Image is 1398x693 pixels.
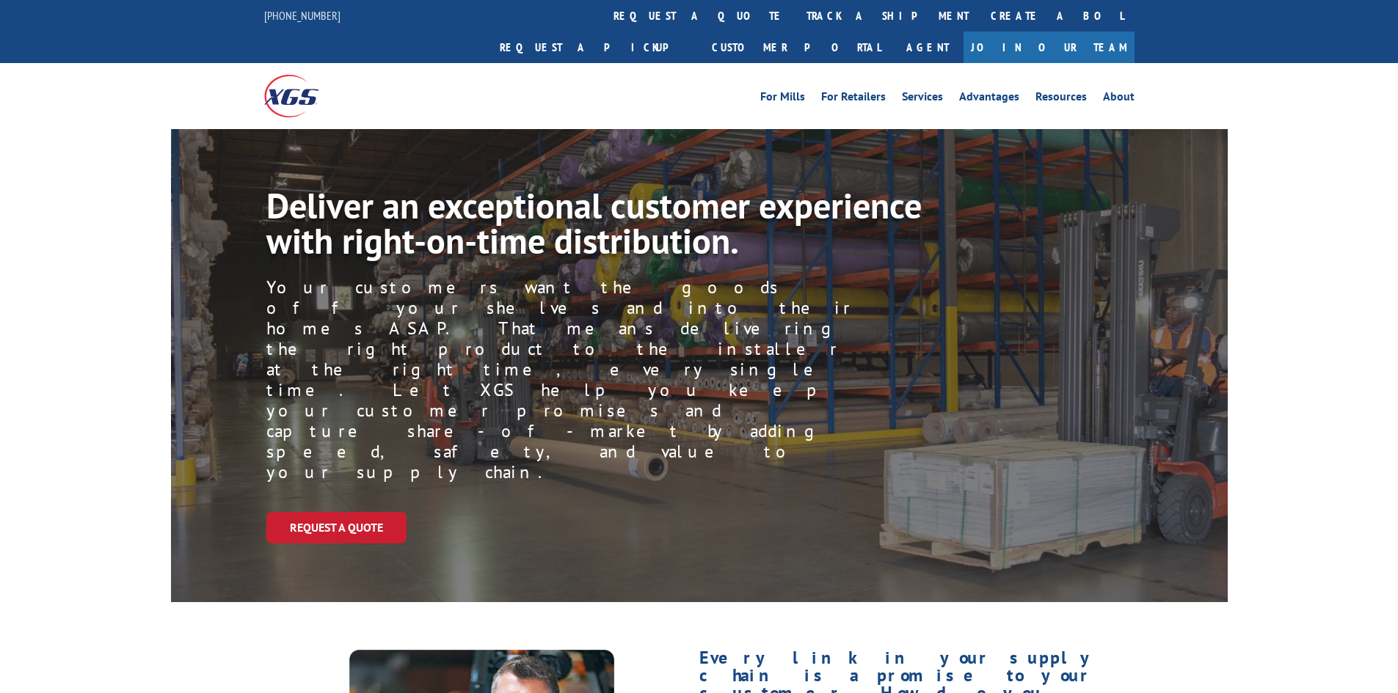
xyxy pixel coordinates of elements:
h1: Deliver an exceptional customer experience with right-on-time distribution. [266,188,927,265]
a: For Mills [760,91,805,107]
a: Agent [892,32,964,63]
a: Customer Portal [701,32,892,63]
a: About [1103,91,1135,107]
p: Your customers want the goods off your shelves and into their homes ASAP. That means delivering t... [266,277,853,483]
a: Advantages [959,91,1019,107]
a: Resources [1035,91,1087,107]
a: Request a Quote [266,512,407,543]
a: Services [902,91,943,107]
a: Join Our Team [964,32,1135,63]
a: [PHONE_NUMBER] [264,8,341,23]
a: For Retailers [821,91,886,107]
a: Request a pickup [489,32,701,63]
